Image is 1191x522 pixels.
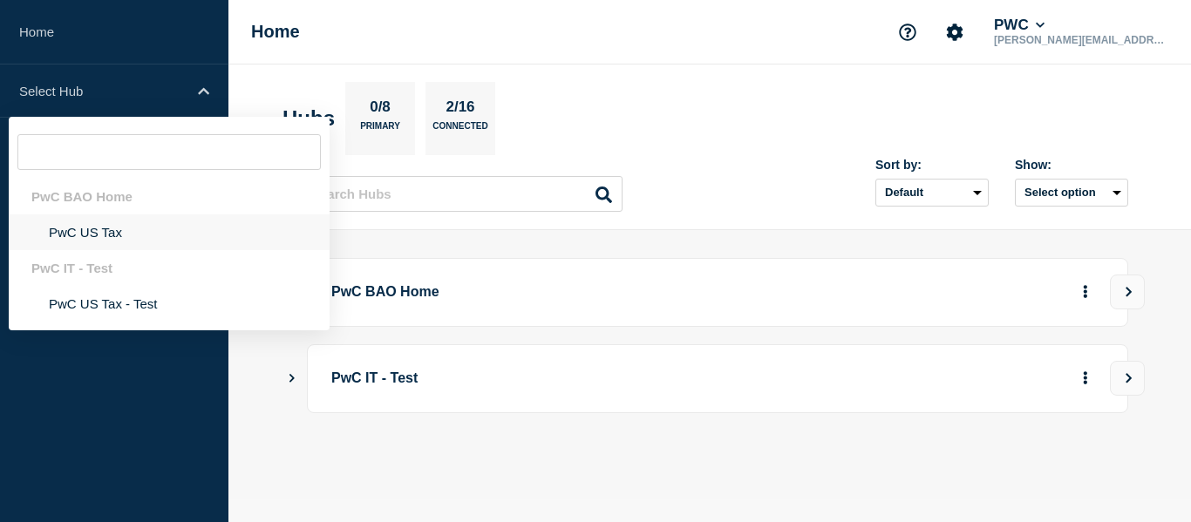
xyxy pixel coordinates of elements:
[331,363,813,395] p: PwC IT - Test
[282,106,335,131] h2: Hubs
[9,214,330,250] li: PwC US Tax
[9,286,330,322] li: PwC US Tax - Test
[875,179,989,207] select: Sort by
[9,179,330,214] div: PwC BAO Home
[1110,275,1145,309] button: View
[1074,363,1097,395] button: More actions
[432,121,487,139] p: Connected
[9,250,330,286] div: PwC IT - Test
[990,34,1172,46] p: [PERSON_NAME][EMAIL_ADDRESS][DOMAIN_NAME]
[291,176,623,212] input: Search Hubs
[288,372,296,385] button: Show Connected Hubs
[936,14,973,51] button: Account settings
[331,276,813,308] p: PwC BAO Home
[439,98,481,121] p: 2/16
[364,98,398,121] p: 0/8
[1074,276,1097,308] button: More actions
[360,121,400,139] p: Primary
[1015,158,1128,172] div: Show:
[251,22,300,42] h1: Home
[889,14,926,51] button: Support
[1015,179,1128,207] button: Select option
[990,17,1048,34] button: PWC
[1110,361,1145,396] button: View
[875,158,989,172] div: Sort by:
[19,84,187,98] p: Select Hub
